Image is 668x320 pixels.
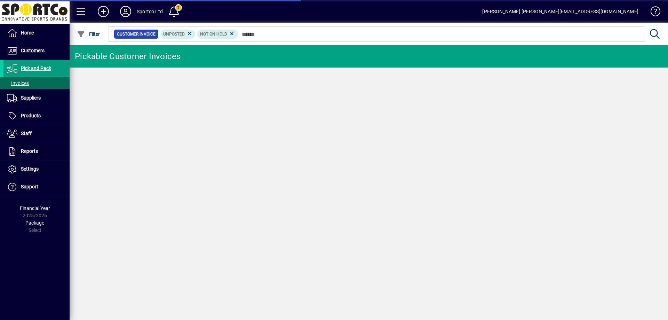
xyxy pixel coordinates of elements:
span: Unposted [163,32,185,37]
span: Suppliers [21,95,41,101]
span: Package [25,220,44,226]
span: Reports [21,148,38,154]
span: Staff [21,131,32,136]
a: Support [3,178,70,196]
a: Staff [3,125,70,142]
span: Home [21,30,34,36]
a: Suppliers [3,89,70,107]
span: Financial Year [20,205,50,211]
mat-chip: Customer Invoice Status: Unposted [160,30,196,39]
button: Add [92,5,114,18]
a: Settings [3,161,70,178]
a: Home [3,24,70,42]
span: Customer Invoice [117,31,156,38]
span: Customers [21,48,45,53]
span: Invoices [7,80,29,86]
button: Profile [114,5,137,18]
a: Products [3,107,70,125]
a: Reports [3,143,70,160]
button: Filter [75,28,102,40]
span: Filter [77,31,100,37]
span: Products [21,113,41,118]
span: Settings [21,166,39,172]
div: [PERSON_NAME] [PERSON_NAME][EMAIL_ADDRESS][DOMAIN_NAME] [482,6,638,17]
div: Pickable Customer Invoices [75,51,181,62]
a: Customers [3,42,70,60]
div: Sportco Ltd [137,6,163,17]
a: Invoices [3,77,70,89]
mat-chip: Hold Status: Not On Hold [197,30,238,39]
span: Support [21,184,38,189]
span: Pick and Pack [21,65,51,71]
span: Not On Hold [200,32,227,37]
a: Knowledge Base [645,1,659,24]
